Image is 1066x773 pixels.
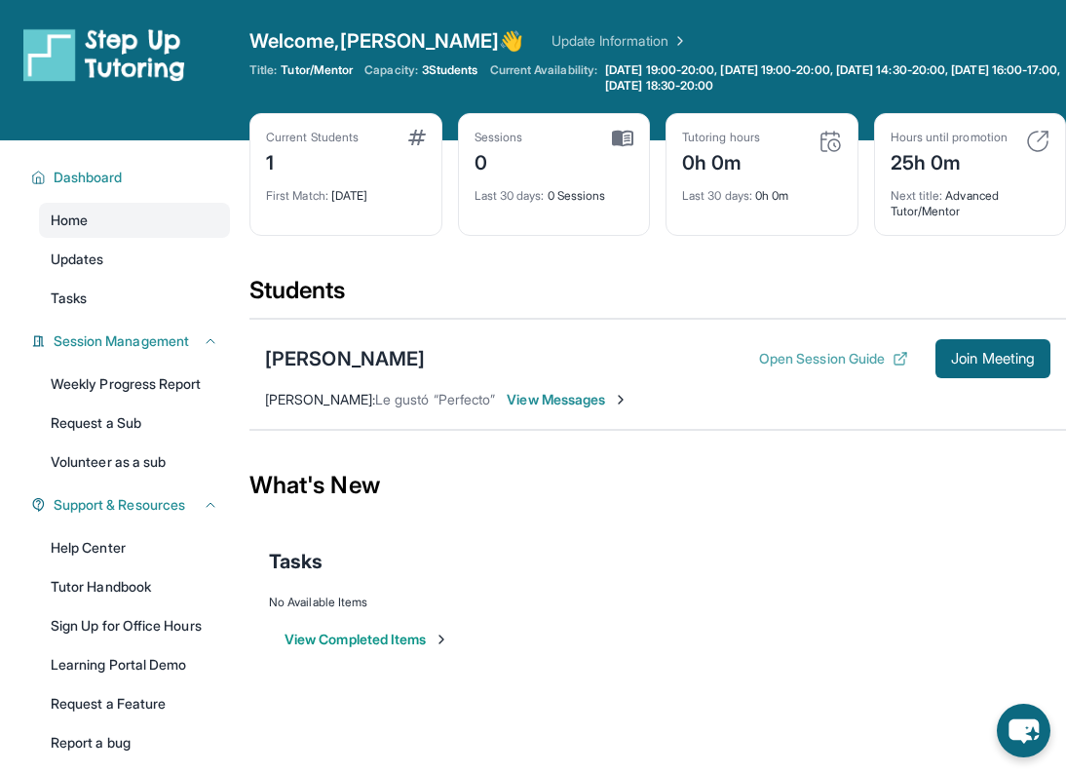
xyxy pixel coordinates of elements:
[265,391,375,407] span: [PERSON_NAME] :
[951,353,1035,365] span: Join Meeting
[601,62,1066,94] a: [DATE] 19:00-20:00, [DATE] 19:00-20:00, [DATE] 14:30-20:00, [DATE] 16:00-17:00, [DATE] 18:30-20:00
[39,569,230,604] a: Tutor Handbook
[682,176,842,204] div: 0h 0m
[39,203,230,238] a: Home
[54,331,189,351] span: Session Management
[46,331,218,351] button: Session Management
[39,647,230,682] a: Learning Portal Demo
[51,211,88,230] span: Home
[891,188,943,203] span: Next title :
[39,242,230,277] a: Updates
[605,62,1062,94] span: [DATE] 19:00-20:00, [DATE] 19:00-20:00, [DATE] 14:30-20:00, [DATE] 16:00-17:00, [DATE] 18:30-20:00
[364,62,418,78] span: Capacity:
[46,168,218,187] button: Dashboard
[613,392,628,407] img: Chevron-Right
[249,62,277,78] span: Title:
[682,145,760,176] div: 0h 0m
[612,130,633,147] img: card
[682,130,760,145] div: Tutoring hours
[39,367,230,402] a: Weekly Progress Report
[891,145,1008,176] div: 25h 0m
[39,281,230,316] a: Tasks
[682,188,752,203] span: Last 30 days :
[51,250,104,269] span: Updates
[266,145,359,176] div: 1
[475,176,634,204] div: 0 Sessions
[490,62,597,94] span: Current Availability:
[552,31,688,51] a: Update Information
[759,349,908,368] button: Open Session Guide
[375,391,495,407] span: Le gustó “Perfecto”
[39,725,230,760] a: Report a bug
[422,62,478,78] span: 3 Students
[475,130,523,145] div: Sessions
[285,630,449,649] button: View Completed Items
[475,188,545,203] span: Last 30 days :
[249,443,1066,528] div: What's New
[39,444,230,480] a: Volunteer as a sub
[51,289,87,308] span: Tasks
[23,27,185,82] img: logo
[265,345,425,372] div: [PERSON_NAME]
[935,339,1050,378] button: Join Meeting
[668,31,688,51] img: Chevron Right
[475,145,523,176] div: 0
[891,130,1008,145] div: Hours until promotion
[46,495,218,515] button: Support & Resources
[266,130,359,145] div: Current Students
[281,62,353,78] span: Tutor/Mentor
[1026,130,1049,153] img: card
[39,406,230,441] a: Request a Sub
[891,176,1050,219] div: Advanced Tutor/Mentor
[39,686,230,721] a: Request a Feature
[249,275,1066,318] div: Students
[269,595,1047,610] div: No Available Items
[507,390,628,409] span: View Messages
[266,176,426,204] div: [DATE]
[249,27,524,55] span: Welcome, [PERSON_NAME] 👋
[997,704,1050,757] button: chat-button
[408,130,426,145] img: card
[54,495,185,515] span: Support & Resources
[266,188,328,203] span: First Match :
[54,168,123,187] span: Dashboard
[269,548,323,575] span: Tasks
[819,130,842,153] img: card
[39,608,230,643] a: Sign Up for Office Hours
[39,530,230,565] a: Help Center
